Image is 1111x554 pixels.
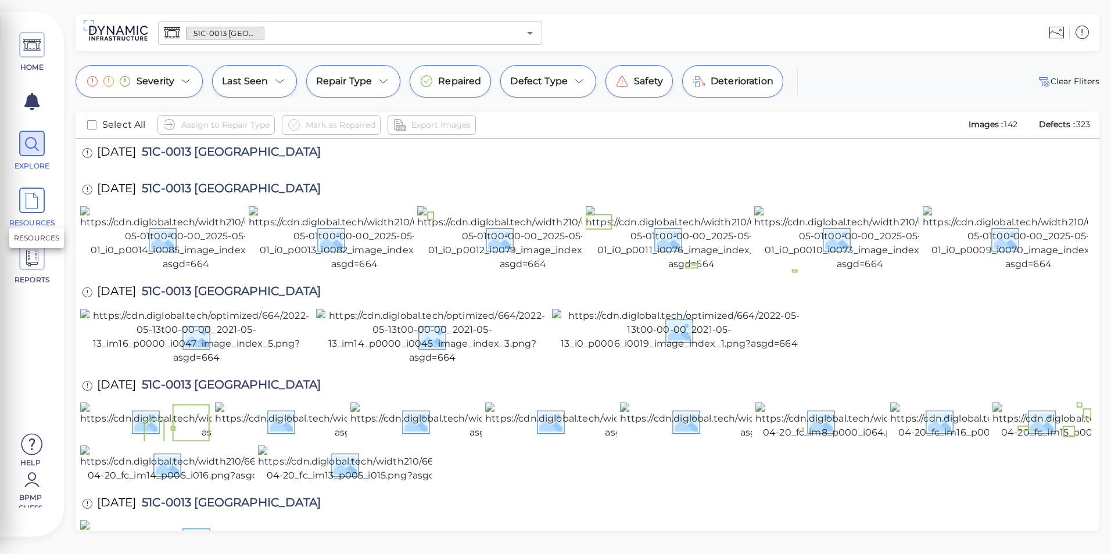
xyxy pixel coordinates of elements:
span: 51C-0013 [GEOGRAPHIC_DATA] [187,28,264,39]
span: Export Images [411,118,471,132]
img: https://cdn.diglobal.tech/optimized/664/2022-05-13t00-00-00_2021-05-13_im14_p0000_i0045_image_ind... [316,309,549,365]
img: https://cdn.diglobal.tech/width210/664/2025-05-01t00-00-00_2025-05-01_i0_p0010_i0073_image_index_... [754,206,966,271]
img: https://cdn.diglobal.tech/width210/664/20211214_095338.jpg?asgd=664 [620,402,906,440]
span: Deterioration [711,74,773,88]
span: Mark as Repaired [306,118,375,132]
img: https://cdn.diglobal.tech/width210/664/20211214_095421.jpg?asgd=664 [215,402,500,440]
span: [DATE] [97,182,136,198]
img: https://cdn.diglobal.tech/width210/664/20211214_095440.jpg?asgd=664 [80,402,370,440]
img: https://cdn.diglobal.tech/width210/664/2025-05-01t00-00-00_2025-05-01_i0_p0012_i0079_image_index_... [417,206,629,271]
span: Select All [102,118,146,132]
img: https://cdn.diglobal.tech/width210/664/2025-05-01t00-00-00_2025-05-01_i0_p0011_i0076_image_index_... [586,206,797,271]
img: https://cdn.diglobal.tech/width210/664/20211214_095412.jpg?asgd=664 [350,402,636,440]
img: https://cdn.diglobal.tech/width210/664/2025-05-01t00-00-00_2025-05-01_i0_p0013_i0082_image_index_... [249,206,460,271]
span: EXPLORE [8,161,57,171]
span: Repair Type [316,74,372,88]
img: https://cdn.diglobal.tech/width210/664/2021-04-20_fc_im16_p005_i018.png?asgd=664 [890,402,1100,440]
span: 51C-0013 [GEOGRAPHIC_DATA] [136,146,321,161]
span: Assign to Repair Type [181,118,270,132]
button: Open [522,25,538,41]
span: [DATE] [97,285,136,301]
span: Help [6,458,55,467]
span: [DATE] [97,497,136,512]
span: Last Seen [222,74,268,88]
span: Clear Fliters [1037,74,1099,88]
img: https://cdn.diglobal.tech/width210/664/2021-04-20_fc_im13_p005_i015.png?asgd=664 [258,445,468,483]
img: https://cdn.diglobal.tech/width210/664/2021-04-20_fc_im14_p005_i016.png?asgd=664 [80,445,290,483]
img: https://cdn.diglobal.tech/width210/664/20211214_095339.jpg?asgd=664 [485,402,772,440]
iframe: Chat [1062,502,1102,545]
img: https://cdn.diglobal.tech/optimized/664/2022-05-13t00-00-00_2021-05-13_i0_p0006_i0019_image_index... [552,309,807,351]
span: Images : [967,119,1005,129]
span: Severity [137,74,174,88]
span: [DATE] [97,379,136,394]
span: Defects : [1038,119,1076,129]
img: https://cdn.diglobal.tech/width210/664/2021-04-20_fc_im8_p000_i064.png?asgd=664 [755,402,965,440]
span: 142 [1004,119,1017,129]
span: HOME [8,62,57,73]
span: 323 [1076,119,1090,129]
span: [DATE] [97,146,136,161]
span: 51C-0013 [GEOGRAPHIC_DATA] [136,285,321,301]
span: RESOURCES [8,218,57,228]
span: 51C-0013 [GEOGRAPHIC_DATA] [136,497,321,512]
span: BPMP Guess [6,492,55,508]
span: 51C-0013 [GEOGRAPHIC_DATA] [136,182,321,198]
span: Repaired [438,74,481,88]
img: https://cdn.diglobal.tech/optimized/664/2022-05-13t00-00-00_2021-05-13_im16_p0000_i0047_image_ind... [80,309,313,365]
span: Defect Type [510,74,568,88]
img: https://cdn.diglobal.tech/width210/664/2025-05-01t00-00-00_2025-05-01_i0_p0014_i0085_image_index_... [80,206,292,271]
span: 51C-0013 [GEOGRAPHIC_DATA] [136,379,321,394]
span: Safety [634,74,663,88]
span: REPORTS [8,275,57,285]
